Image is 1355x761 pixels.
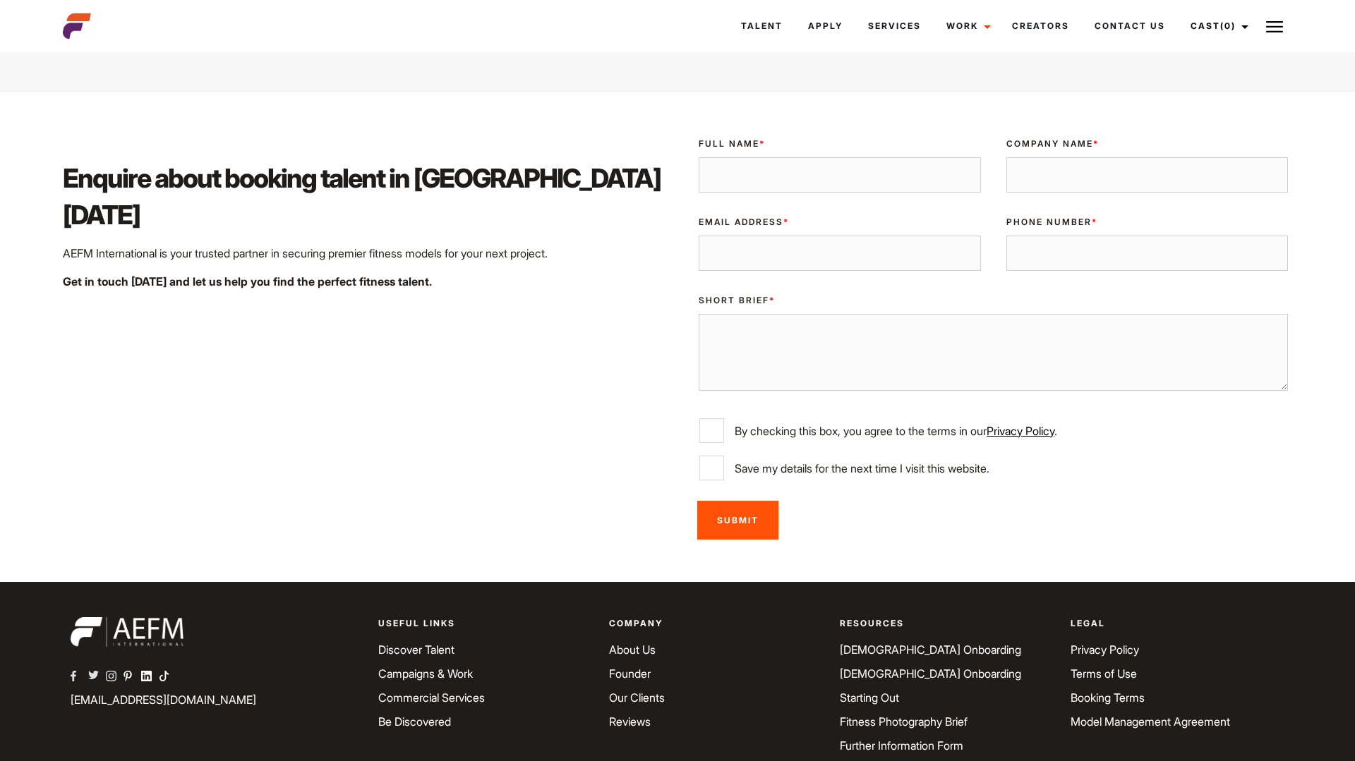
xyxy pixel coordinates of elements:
a: AEFM TikTok [159,669,176,686]
a: Contact Us [1082,7,1178,45]
a: Privacy Policy [1071,643,1139,657]
label: By checking this box, you agree to the terms in our . [699,418,1287,443]
strong: Get in touch [DATE] and let us help you find the perfect fitness talent. [63,274,432,288]
a: Campaigns & Work [378,666,473,681]
a: About Us [609,643,656,657]
label: Save my details for the next time I visit this website. [699,456,1287,480]
p: Legal [1071,617,1284,630]
label: Short Brief [699,294,1288,307]
a: Booking Terms [1071,690,1145,705]
span: (0) [1220,20,1236,31]
a: AEFM Facebook [71,669,88,686]
a: Model Management Agreement [1071,714,1230,729]
a: Our Clients [609,690,665,705]
a: Apply [795,7,855,45]
p: Company [609,617,823,630]
a: [DEMOGRAPHIC_DATA] Onboarding [840,643,1021,657]
input: By checking this box, you agree to the terms in ourPrivacy Policy. [699,418,724,443]
p: AEFM International is your trusted partner in securing premier fitness models for your next project. [63,245,669,262]
a: Work [934,7,999,45]
img: Burger icon [1266,18,1283,35]
p: Resources [840,617,1054,630]
a: Privacy Policy [987,424,1054,438]
a: Discover Talent [378,643,454,657]
input: Save my details for the next time I visit this website. [699,456,724,480]
a: Starting Out [840,690,899,705]
a: AEFM Pinterest [124,669,141,686]
a: Reviews [609,714,651,729]
a: Services [855,7,934,45]
img: aefm-brand-22-white.png [71,617,183,647]
a: Fitness Photography Brief [840,714,968,729]
label: Full Name [699,138,981,150]
a: AEFM Twitter [88,669,106,686]
label: Phone Number [1006,216,1289,229]
label: Email Address [699,216,981,229]
a: Terms of Use [1071,666,1137,681]
img: cropped-aefm-brand-fav-22-square.png [63,12,91,40]
h2: Enquire about booking talent in [GEOGRAPHIC_DATA] [DATE] [63,160,669,233]
a: Be Discovered [378,714,451,729]
a: [EMAIL_ADDRESS][DOMAIN_NAME] [71,693,256,707]
a: AEFM Linkedin [141,669,159,686]
label: Company Name [1006,138,1289,150]
a: Cast(0) [1178,7,1257,45]
a: Further Information Form [840,738,963,753]
input: Submit [697,501,778,540]
a: [DEMOGRAPHIC_DATA] Onboarding [840,666,1021,681]
a: Creators [999,7,1082,45]
p: Useful Links [378,617,592,630]
a: Talent [728,7,795,45]
a: AEFM Instagram [106,669,124,686]
a: Founder [609,666,651,681]
a: Commercial Services [378,690,485,705]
